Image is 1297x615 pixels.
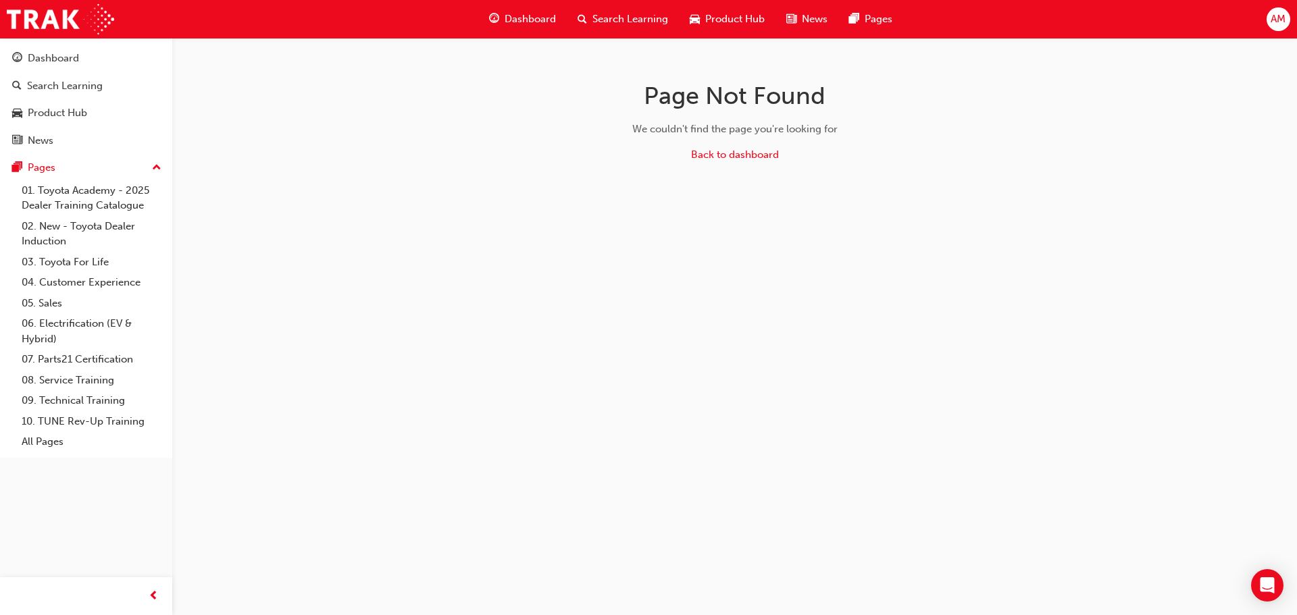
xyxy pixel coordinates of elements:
[12,135,22,147] span: news-icon
[16,180,167,216] a: 01. Toyota Academy - 2025 Dealer Training Catalogue
[786,11,796,28] span: news-icon
[12,162,22,174] span: pages-icon
[1267,7,1290,31] button: AM
[1251,569,1283,601] div: Open Intercom Messenger
[16,349,167,370] a: 07. Parts21 Certification
[489,11,499,28] span: guage-icon
[12,53,22,65] span: guage-icon
[578,11,587,28] span: search-icon
[16,313,167,349] a: 06. Electrification (EV & Hybrid)
[28,51,79,66] div: Dashboard
[12,107,22,119] span: car-icon
[149,588,159,605] span: prev-icon
[12,80,22,92] span: search-icon
[1271,11,1286,27] span: AM
[16,370,167,391] a: 08. Service Training
[16,411,167,432] a: 10. TUNE Rev-Up Training
[5,101,167,126] a: Product Hub
[865,11,892,27] span: Pages
[16,272,167,293] a: 04. Customer Experience
[5,46,167,71] a: Dashboard
[16,390,167,411] a: 09. Technical Training
[28,105,87,121] div: Product Hub
[802,11,828,27] span: News
[16,216,167,252] a: 02. New - Toyota Dealer Induction
[152,159,161,177] span: up-icon
[16,293,167,314] a: 05. Sales
[5,155,167,180] button: Pages
[7,4,114,34] img: Trak
[592,11,668,27] span: Search Learning
[16,252,167,273] a: 03. Toyota For Life
[849,11,859,28] span: pages-icon
[28,133,53,149] div: News
[679,5,775,33] a: car-iconProduct Hub
[521,122,949,137] div: We couldn't find the page you're looking for
[16,431,167,452] a: All Pages
[28,160,55,176] div: Pages
[838,5,903,33] a: pages-iconPages
[5,74,167,99] a: Search Learning
[567,5,679,33] a: search-iconSearch Learning
[5,43,167,155] button: DashboardSearch LearningProduct HubNews
[478,5,567,33] a: guage-iconDashboard
[705,11,765,27] span: Product Hub
[27,78,103,94] div: Search Learning
[521,81,949,111] h1: Page Not Found
[775,5,838,33] a: news-iconNews
[691,149,779,161] a: Back to dashboard
[690,11,700,28] span: car-icon
[505,11,556,27] span: Dashboard
[5,128,167,153] a: News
